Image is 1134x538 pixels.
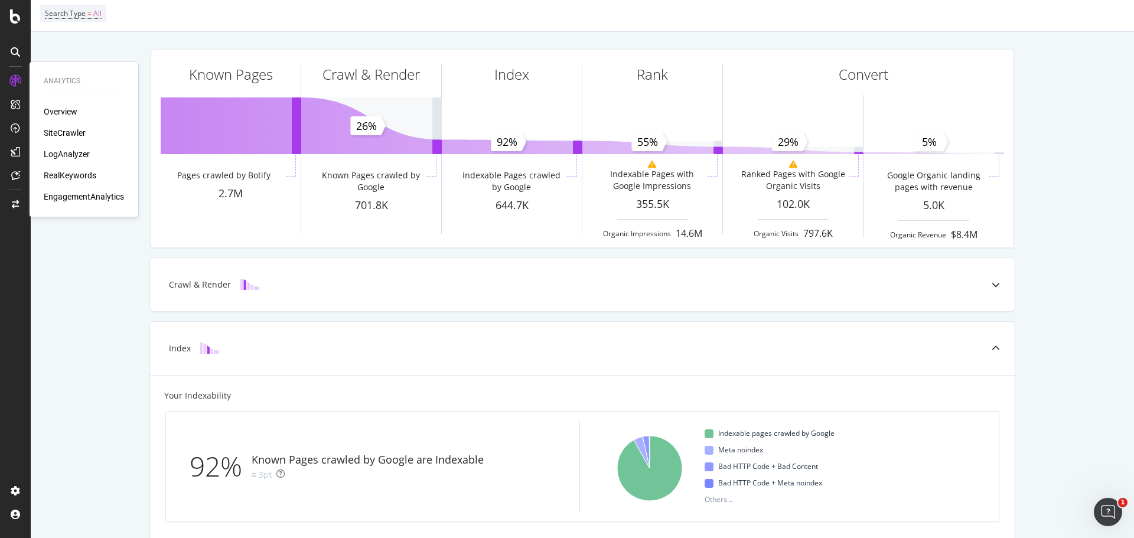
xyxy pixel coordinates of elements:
[44,148,90,160] a: LogAnalyzer
[676,227,702,240] div: 14.6M
[603,229,671,239] div: Organic Impressions
[169,279,231,291] div: Crawl & Render
[718,459,818,474] span: Bad HTTP Code + Bad Content
[44,76,124,86] div: Analytics
[164,390,231,402] div: Your Indexability
[44,106,77,118] a: Overview
[161,186,301,201] div: 2.7M
[318,169,423,193] div: Known Pages crawled by Google
[613,421,686,512] svg: A chart.
[200,343,219,354] img: block-icon
[1118,498,1128,507] span: 1
[718,443,763,457] span: Meta noindex
[582,197,722,212] div: 355.5K
[494,64,529,84] div: Index
[718,476,822,490] span: Bad HTTP Code + Meta noindex
[252,452,484,468] div: Known Pages crawled by Google are Indexable
[240,279,259,290] img: block-icon
[1094,498,1122,526] iframe: Intercom live chat
[637,64,668,84] div: Rank
[700,493,737,507] span: Others...
[442,198,582,213] div: 644.7K
[169,343,191,354] div: Index
[599,168,705,192] div: Indexable Pages with Google Impressions
[718,426,835,441] span: Indexable pages crawled by Google
[252,473,256,477] img: Equal
[259,469,272,481] div: 3pt
[93,5,102,22] span: All
[44,191,124,203] a: EngagementAnalytics
[87,8,92,18] span: =
[301,198,441,213] div: 701.8K
[44,127,86,139] a: SiteCrawler
[44,169,96,181] a: RealKeywords
[322,64,420,84] div: Crawl & Render
[177,169,271,181] div: Pages crawled by Botify
[458,169,564,193] div: Indexable Pages crawled by Google
[45,8,86,18] span: Search Type
[189,64,273,84] div: Known Pages
[190,447,252,486] div: 92%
